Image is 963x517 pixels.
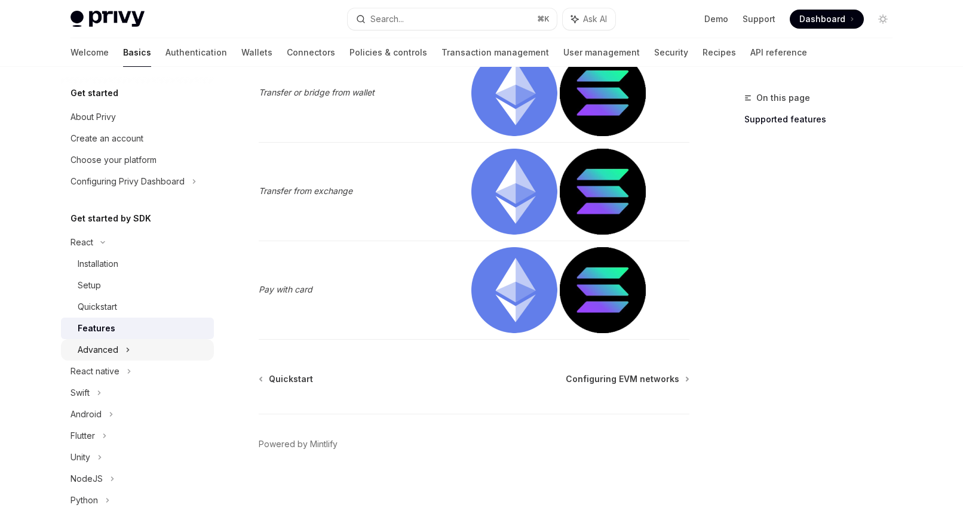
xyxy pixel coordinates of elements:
div: Search... [370,12,404,26]
a: Quickstart [260,373,313,385]
img: solana.png [560,50,646,136]
div: Swift [70,386,90,400]
div: Create an account [70,131,143,146]
div: Setup [78,278,101,293]
img: ethereum.png [471,50,557,136]
a: Basics [123,38,151,67]
span: On this page [756,91,810,105]
span: Quickstart [269,373,313,385]
img: ethereum.png [471,149,557,235]
div: Quickstart [78,300,117,314]
a: Demo [704,13,728,25]
a: Welcome [70,38,109,67]
a: Installation [61,253,214,275]
a: Choose your platform [61,149,214,171]
img: solana.png [560,247,646,333]
div: About Privy [70,110,116,124]
a: Recipes [703,38,736,67]
span: Ask AI [583,13,607,25]
a: Authentication [165,38,227,67]
div: Android [70,407,102,421]
a: Configuring EVM networks [566,373,688,385]
a: About Privy [61,106,214,128]
img: solana.png [560,149,646,235]
div: NodeJS [70,472,103,486]
img: light logo [70,11,145,27]
div: Features [78,321,115,336]
em: Pay with card [259,284,312,294]
button: Toggle dark mode [873,10,893,29]
h5: Get started by SDK [70,211,151,226]
a: Dashboard [790,10,864,29]
a: Quickstart [61,296,214,318]
a: Create an account [61,128,214,149]
em: Transfer or bridge from wallet [259,87,375,97]
div: React native [70,364,119,378]
div: Python [70,493,98,507]
div: Choose your platform [70,153,157,167]
a: Policies & controls [349,38,427,67]
em: Transfer from exchange [259,186,352,196]
a: Powered by Mintlify [259,438,338,450]
a: Transaction management [441,38,549,67]
div: Unity [70,450,90,464]
div: Advanced [78,343,118,357]
div: Configuring Privy Dashboard [70,174,185,189]
div: Installation [78,257,118,271]
h5: Get started [70,86,118,100]
button: Ask AI [563,8,615,30]
a: Support [743,13,775,25]
div: Flutter [70,429,95,443]
div: React [70,235,93,250]
a: Security [654,38,688,67]
a: Supported features [744,110,902,129]
span: Dashboard [799,13,845,25]
a: API reference [750,38,807,67]
span: ⌘ K [537,14,550,24]
img: ethereum.png [471,247,557,333]
a: Connectors [287,38,335,67]
a: Setup [61,275,214,296]
button: Search...⌘K [348,8,557,30]
span: Configuring EVM networks [566,373,679,385]
a: User management [563,38,640,67]
a: Wallets [241,38,272,67]
a: Features [61,318,214,339]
